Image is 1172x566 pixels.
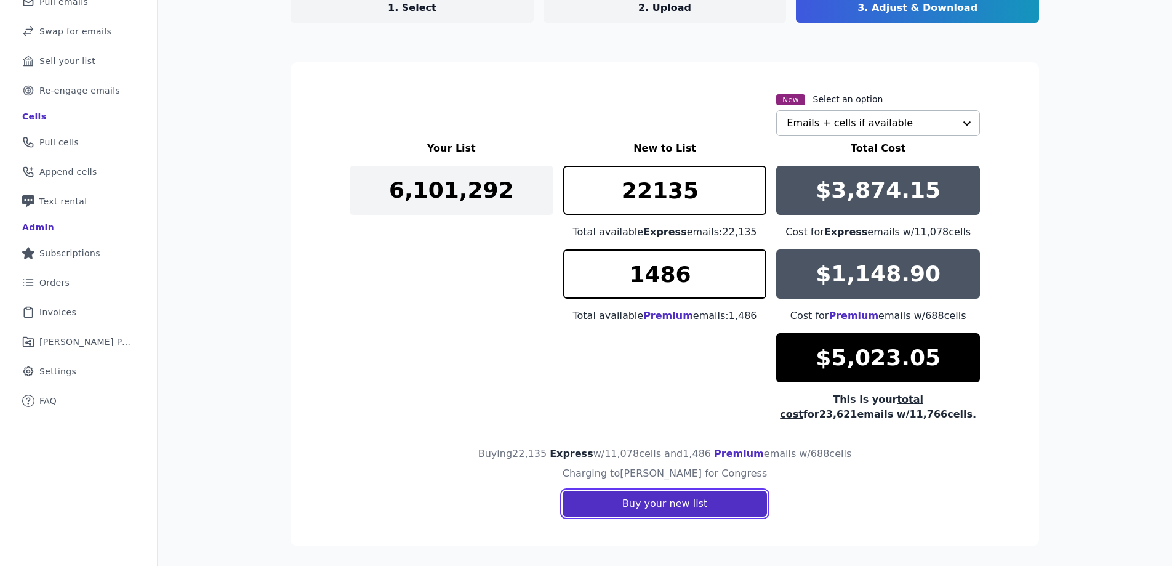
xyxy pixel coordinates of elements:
[10,188,147,215] a: Text rental
[816,262,941,286] p: $1,148.90
[10,18,147,45] a: Swap for emails
[776,392,980,422] div: This is your for 23,621 emails w/ 11,766 cells.
[829,310,878,321] span: Premium
[813,93,883,105] label: Select an option
[563,141,767,156] h3: New to List
[776,309,980,323] div: Cost for emails w/ 688 cells
[10,240,147,267] a: Subscriptions
[10,47,147,75] a: Sell your list
[638,1,691,15] p: 2. Upload
[563,466,768,481] h4: Charging to [PERSON_NAME] for Congress
[39,247,100,259] span: Subscriptions
[643,226,687,238] span: Express
[10,77,147,104] a: Re-engage emails
[39,25,111,38] span: Swap for emails
[776,94,805,105] span: New
[563,309,767,323] div: Total available emails: 1,486
[39,277,70,289] span: Orders
[478,447,851,461] h4: Buying 22,135 w/ 11,078 cells and 1,486 emails w/ 688 cells
[39,395,57,407] span: FAQ
[39,336,132,348] span: [PERSON_NAME] Performance
[388,1,436,15] p: 1. Select
[857,1,977,15] p: 3. Adjust & Download
[39,195,87,208] span: Text rental
[10,269,147,296] a: Orders
[643,310,693,321] span: Premium
[39,306,76,318] span: Invoices
[389,178,514,203] p: 6,101,292
[816,346,941,370] p: $5,023.05
[22,221,54,233] div: Admin
[10,387,147,414] a: FAQ
[563,491,767,517] button: Buy your new list
[10,328,147,355] a: [PERSON_NAME] Performance
[39,166,97,178] span: Append cells
[39,84,120,97] span: Re-engage emails
[10,299,147,326] a: Invoices
[10,129,147,156] a: Pull cells
[39,55,95,67] span: Sell your list
[39,136,79,148] span: Pull cells
[10,358,147,385] a: Settings
[714,448,764,459] span: Premium
[816,178,941,203] p: $3,874.15
[563,225,767,240] div: Total available emails: 22,135
[350,141,553,156] h3: Your List
[776,225,980,240] div: Cost for emails w/ 11,078 cells
[550,448,593,459] span: Express
[776,141,980,156] h3: Total Cost
[39,365,76,378] span: Settings
[824,226,868,238] span: Express
[10,158,147,185] a: Append cells
[22,110,46,123] div: Cells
